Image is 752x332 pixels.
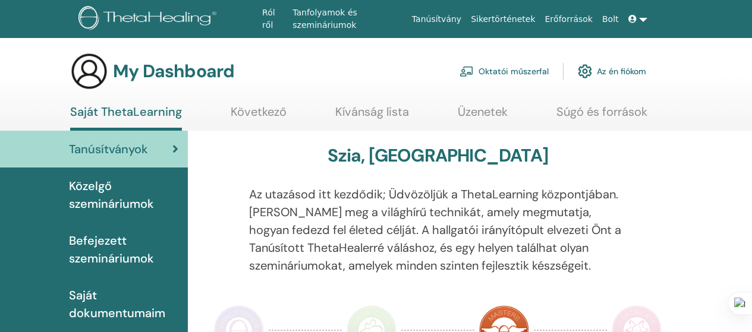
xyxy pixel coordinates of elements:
[69,286,178,322] span: Saját dokumentumaim
[407,8,466,30] a: Tanúsítvány
[69,177,178,213] span: Közelgő szemináriumok
[78,6,221,33] img: logo.png
[335,105,409,128] a: Kívánság lista
[257,2,288,36] a: Ról ről
[69,140,148,158] span: Tanúsítványok
[460,58,549,84] a: Oktatói műszerfal
[540,8,597,30] a: Erőforrások
[458,105,508,128] a: Üzenetek
[578,58,646,84] a: Az én fiókom
[249,185,627,274] p: Az utazásod itt kezdődik; Üdvözöljük a ThetaLearning központjában. [PERSON_NAME] meg a világhírű ...
[70,52,108,90] img: generic-user-icon.jpg
[69,232,178,267] span: Befejezett szemináriumok
[578,61,592,81] img: cog.svg
[328,145,548,166] h3: Szia, [GEOGRAPHIC_DATA]
[466,8,540,30] a: Sikertörténetek
[556,105,647,128] a: Súgó és források
[597,8,624,30] a: Bolt
[231,105,287,128] a: Következő
[288,2,407,36] a: Tanfolyamok és szemináriumok
[70,105,182,131] a: Saját ThetaLearning
[113,61,234,82] h3: My Dashboard
[460,66,474,77] img: chalkboard-teacher.svg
